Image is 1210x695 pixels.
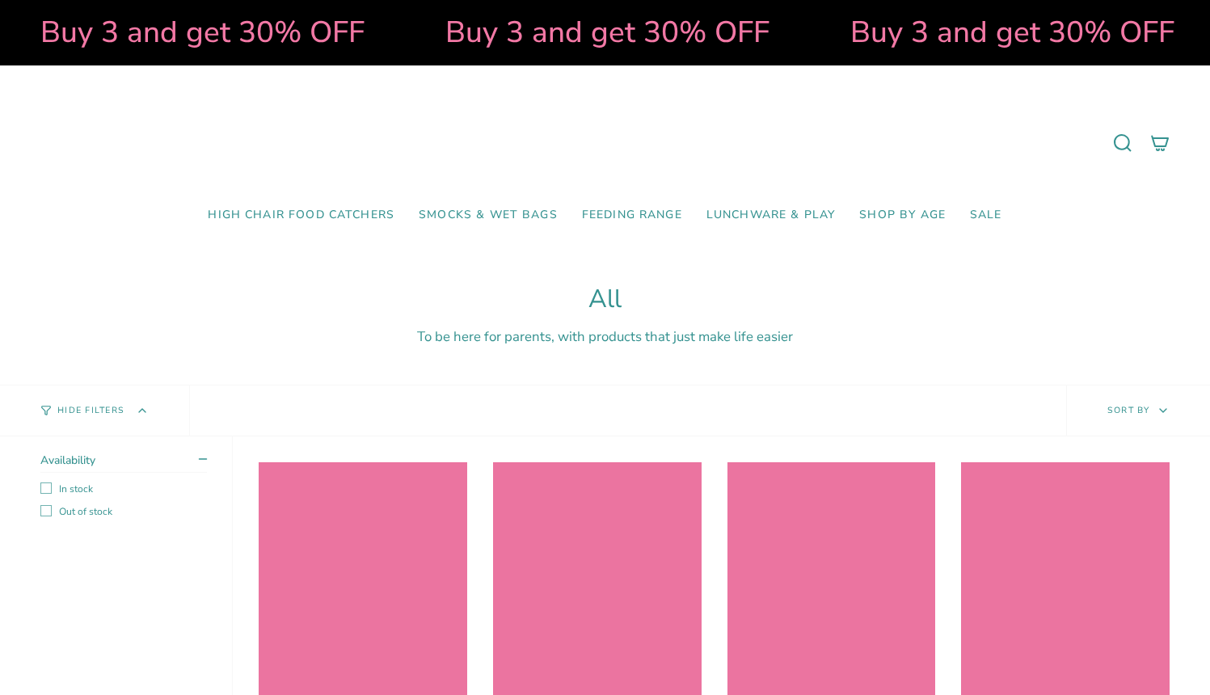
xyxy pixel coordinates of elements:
span: Hide Filters [57,406,124,415]
h1: All [40,284,1170,314]
span: Lunchware & Play [706,208,835,222]
span: Shop by Age [859,208,946,222]
span: Feeding Range [582,208,682,222]
label: In stock [40,482,207,495]
a: Lunchware & Play [694,196,847,234]
span: SALE [970,208,1002,222]
strong: Buy 3 and get 30% OFF [681,12,1006,53]
label: Out of stock [40,505,207,518]
a: Mumma’s Little Helpers [466,90,744,196]
a: High Chair Food Catchers [196,196,407,234]
a: SALE [958,196,1014,234]
a: Feeding Range [570,196,694,234]
summary: Availability [40,453,207,473]
span: Availability [40,453,95,468]
span: Sort by [1107,404,1150,416]
strong: Buy 3 and get 30% OFF [276,12,601,53]
a: Shop by Age [847,196,958,234]
a: Smocks & Wet Bags [407,196,570,234]
button: Sort by [1066,385,1210,436]
span: To be here for parents, with products that just make life easier [417,327,793,346]
span: Smocks & Wet Bags [419,208,558,222]
span: High Chair Food Catchers [208,208,394,222]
